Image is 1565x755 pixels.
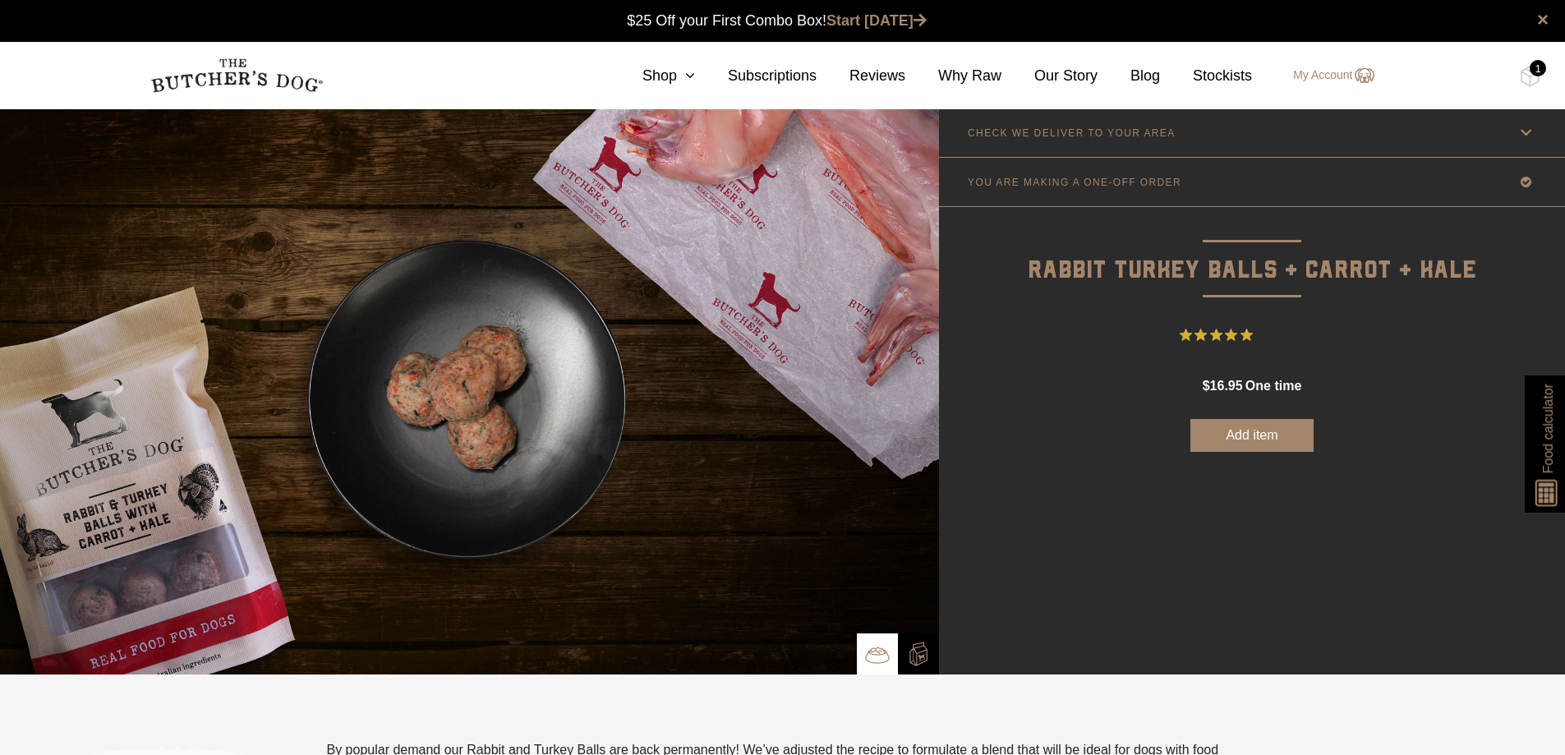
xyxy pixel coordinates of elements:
a: YOU ARE MAKING A ONE-OFF ORDER [939,158,1565,206]
a: Subscriptions [695,65,817,87]
a: My Account [1277,66,1374,85]
span: 25 Reviews [1259,323,1325,348]
a: close [1537,10,1549,30]
img: TBD_Bowl.png [865,642,890,667]
span: 16.95 [1210,379,1243,393]
a: Reviews [817,65,905,87]
button: Rated 5 out of 5 stars from 25 reviews. Jump to reviews. [1180,323,1325,348]
p: YOU ARE MAKING A ONE-OFF ORDER [968,177,1181,188]
span: $ [1203,379,1210,393]
a: CHECK WE DELIVER TO YOUR AREA [939,108,1565,157]
a: Stockists [1160,65,1252,87]
img: TBD_Cart-Full.png [1520,66,1540,87]
p: Rabbit Turkey Balls + Carrot + Kale [939,207,1565,290]
span: Food calculator [1538,384,1558,473]
p: CHECK WE DELIVER TO YOUR AREA [968,127,1176,139]
a: Our Story [1001,65,1098,87]
button: Add item [1190,419,1314,452]
div: 1 [1530,60,1546,76]
span: one time [1245,379,1301,393]
a: Why Raw [905,65,1001,87]
a: Start [DATE] [826,12,927,29]
a: Shop [610,65,695,87]
img: TBD_Build-A-Box-2.png [906,642,931,666]
a: Blog [1098,65,1160,87]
